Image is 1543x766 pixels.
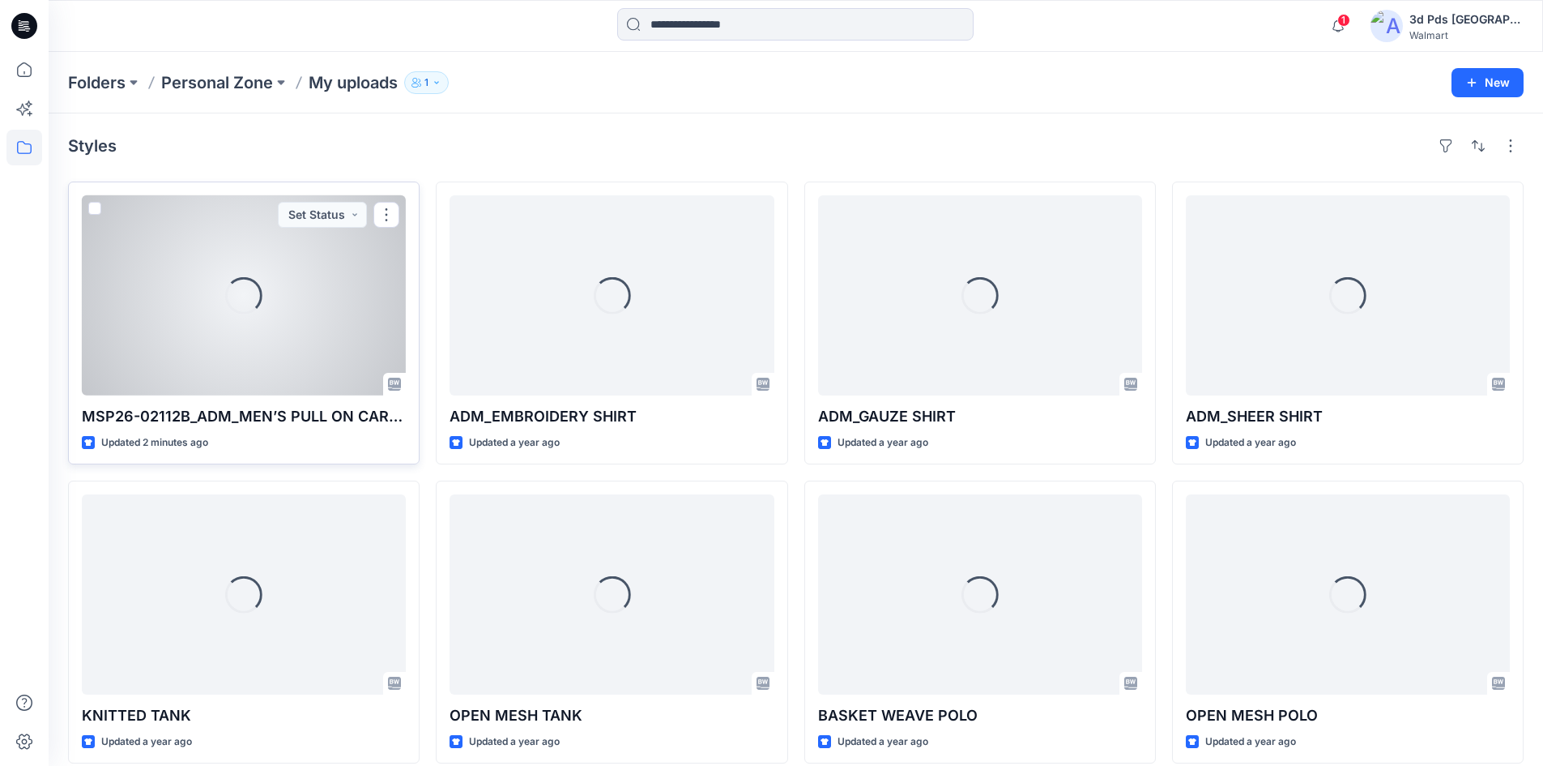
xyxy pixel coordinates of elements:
[424,74,428,92] p: 1
[1186,405,1510,428] p: ADM_SHEER SHIRT
[1205,434,1296,451] p: Updated a year ago
[68,71,126,94] a: Folders
[161,71,273,94] a: Personal Zone
[838,734,928,751] p: Updated a year ago
[450,704,774,727] p: OPEN MESH TANK
[68,136,117,156] h4: Styles
[82,405,406,428] p: MSP26-02112B_ADM_MEN’S PULL ON CARGO SHORT
[82,704,406,727] p: KNITTED TANK
[1451,68,1524,97] button: New
[838,434,928,451] p: Updated a year ago
[469,434,560,451] p: Updated a year ago
[404,71,449,94] button: 1
[450,405,774,428] p: ADM_EMBROIDERY SHIRT
[1370,10,1403,42] img: avatar
[1337,14,1350,27] span: 1
[1205,734,1296,751] p: Updated a year ago
[469,734,560,751] p: Updated a year ago
[818,704,1142,727] p: BASKET WEAVE POLO
[818,405,1142,428] p: ADM_GAUZE SHIRT
[1409,29,1523,41] div: Walmart
[101,434,208,451] p: Updated 2 minutes ago
[1409,10,1523,29] div: 3d Pds [GEOGRAPHIC_DATA]
[101,734,192,751] p: Updated a year ago
[1186,704,1510,727] p: OPEN MESH POLO
[309,71,398,94] p: My uploads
